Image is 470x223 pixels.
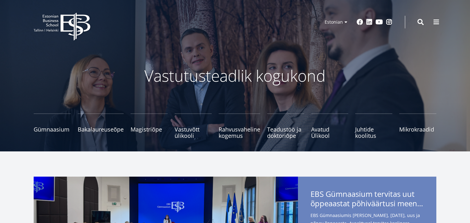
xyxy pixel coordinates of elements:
a: Gümnaasium [34,114,71,139]
span: Juhtide koolitus [355,126,392,139]
a: Vastuvõtt ülikooli [175,114,212,139]
span: Gümnaasium [34,126,71,132]
span: õppeaastat põhiväärtusi meenutades [311,199,424,208]
a: Bakalaureuseõpe [78,114,124,139]
a: Teadustöö ja doktoriõpe [267,114,304,139]
a: Rahvusvaheline kogemus [219,114,260,139]
a: Avatud Ülikool [311,114,348,139]
span: Teadustöö ja doktoriõpe [267,126,304,139]
span: Mikrokraadid [399,126,436,132]
a: Linkedin [366,19,372,25]
span: Bakalaureuseõpe [78,126,124,132]
a: Instagram [386,19,392,25]
a: Mikrokraadid [399,114,436,139]
a: Magistriõpe [131,114,168,139]
span: Vastuvõtt ülikooli [175,126,212,139]
a: Youtube [376,19,383,25]
a: Facebook [357,19,363,25]
span: Magistriõpe [131,126,168,132]
span: Rahvusvaheline kogemus [219,126,260,139]
p: Vastutusteadlik kogukond [68,66,402,85]
span: Avatud Ülikool [311,126,348,139]
a: Juhtide koolitus [355,114,392,139]
span: EBS Gümnaasium tervitas uut [311,189,424,210]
